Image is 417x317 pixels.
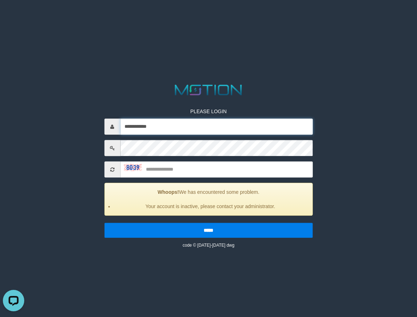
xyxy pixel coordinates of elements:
button: Open LiveChat chat widget [3,3,24,24]
div: We has encountered some problem. [104,183,313,216]
img: captcha [124,164,142,171]
img: MOTION_logo.png [172,83,245,97]
strong: Whoops! [158,189,179,195]
p: PLEASE LOGIN [104,108,313,115]
small: code © [DATE]-[DATE] dwg [183,243,234,248]
li: Your account is inactive, please contact your administrator. [113,203,307,210]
